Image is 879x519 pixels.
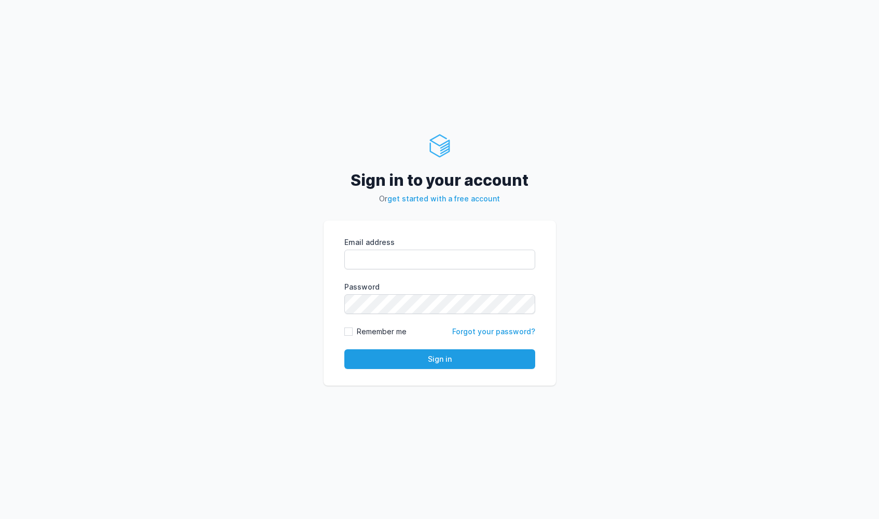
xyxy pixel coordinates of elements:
img: ServerAuth [427,133,452,158]
label: Password [344,282,535,292]
h2: Sign in to your account [324,171,556,189]
label: Email address [344,237,535,248]
button: Sign in [344,349,535,369]
label: Remember me [357,326,407,337]
p: Or [324,194,556,204]
a: Forgot your password? [452,327,535,336]
a: get started with a free account [387,194,500,203]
